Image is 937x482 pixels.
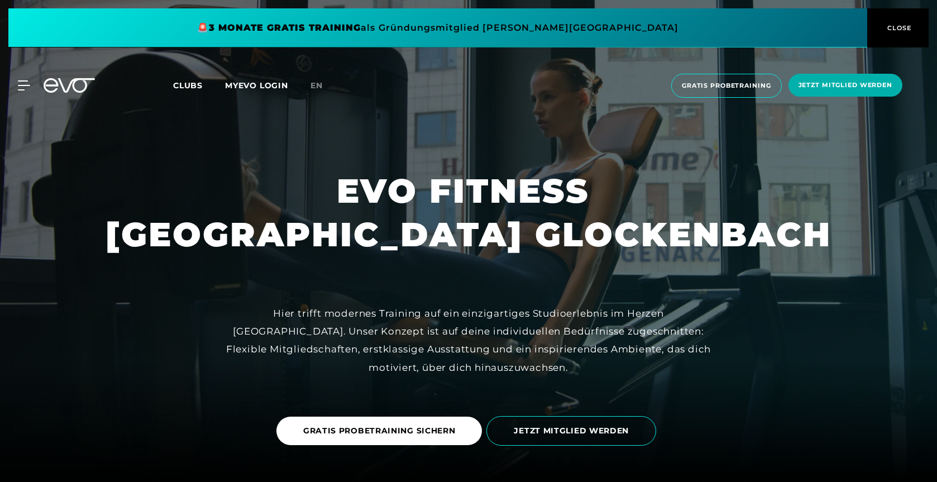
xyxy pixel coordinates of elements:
a: en [310,79,336,92]
a: Jetzt Mitglied werden [785,74,906,98]
span: Clubs [173,80,203,90]
h1: EVO FITNESS [GEOGRAPHIC_DATA] GLOCKENBACH [106,169,831,256]
button: CLOSE [867,8,929,47]
span: CLOSE [885,23,912,33]
span: Gratis Probetraining [682,81,771,90]
a: Clubs [173,80,225,90]
span: Jetzt Mitglied werden [799,80,892,90]
span: en [310,80,323,90]
a: GRATIS PROBETRAINING SICHERN [276,408,487,454]
a: Gratis Probetraining [668,74,785,98]
a: MYEVO LOGIN [225,80,288,90]
span: JETZT MITGLIED WERDEN [514,425,629,437]
a: JETZT MITGLIED WERDEN [486,408,661,454]
span: GRATIS PROBETRAINING SICHERN [303,425,456,437]
div: Hier trifft modernes Training auf ein einzigartiges Studioerlebnis im Herzen [GEOGRAPHIC_DATA]. U... [217,304,720,376]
